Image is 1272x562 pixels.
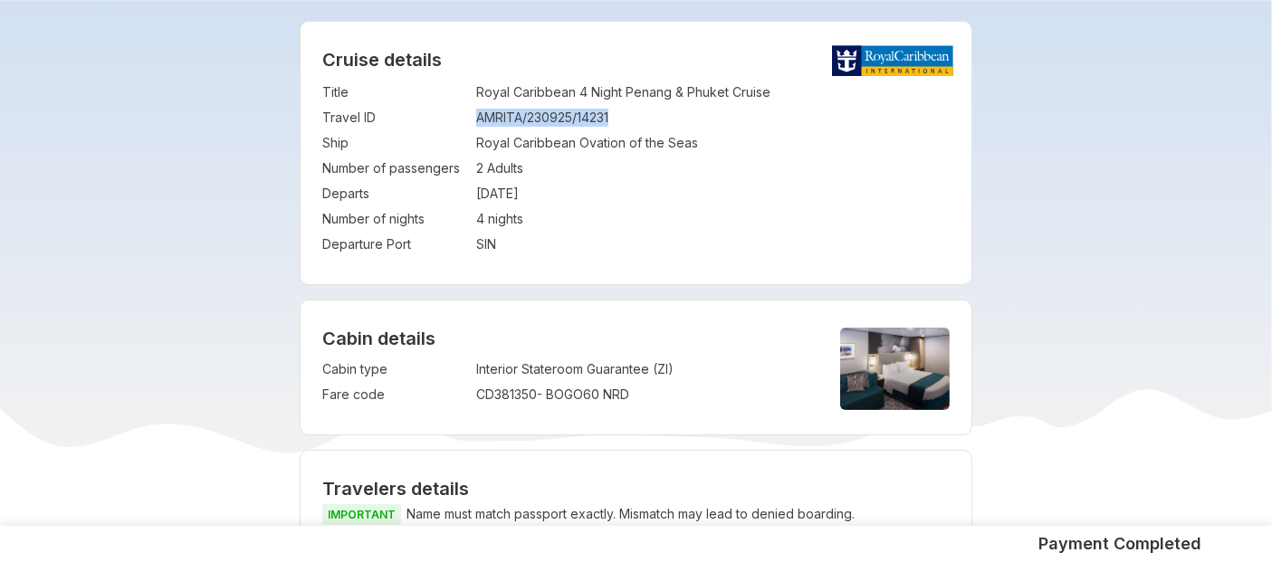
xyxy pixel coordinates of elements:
span: IMPORTANT [322,504,401,525]
td: Number of passengers [322,156,467,181]
td: : [467,80,476,105]
td: Ship [322,130,467,156]
td: : [467,105,476,130]
td: Royal Caribbean Ovation of the Seas [476,130,950,156]
td: : [467,156,476,181]
td: [DATE] [476,181,950,206]
td: 2 Adults [476,156,950,181]
td: Royal Caribbean 4 Night Penang & Phuket Cruise [476,80,950,105]
td: : [467,357,476,382]
td: : [467,206,476,232]
td: Number of nights [322,206,467,232]
h5: Payment Completed [1039,533,1202,555]
td: : [467,181,476,206]
h2: Travelers details [322,478,950,500]
td: : [467,382,476,407]
td: SIN [476,232,950,257]
td: Departure Port [322,232,467,257]
td: 4 nights [476,206,950,232]
td: Fare code [322,382,467,407]
td: AMRITA/230925/14231 [476,105,950,130]
td: Departs [322,181,467,206]
h4: Cabin details [322,328,950,349]
td: Title [322,80,467,105]
td: Interior Stateroom Guarantee (ZI) [476,357,809,382]
td: : [467,130,476,156]
td: Cabin type [322,357,467,382]
p: Name must match passport exactly. Mismatch may lead to denied boarding. [322,503,950,526]
div: CD381350 - BOGO60 NRD [476,386,809,404]
h2: Cruise details [322,49,950,71]
td: : [467,232,476,257]
td: Travel ID [322,105,467,130]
